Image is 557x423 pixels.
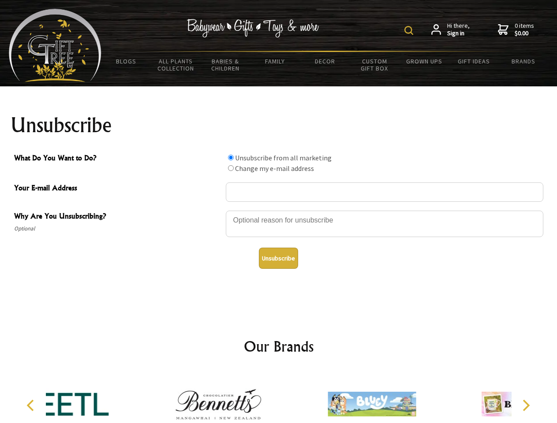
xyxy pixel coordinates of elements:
[11,115,547,136] h1: Unsubscribe
[226,182,543,202] input: Your E-mail Address
[300,52,350,70] a: Decor
[449,52,499,70] a: Gift Ideas
[228,165,234,171] input: What Do You Want to Do?
[399,52,449,70] a: Grown Ups
[350,52,400,78] a: Custom Gift Box
[447,22,470,37] span: Hi there,
[226,211,543,237] textarea: Why Are You Unsubscribing?
[187,19,319,37] img: Babywear - Gifts - Toys & more
[515,30,534,37] strong: $0.00
[22,396,41,415] button: Previous
[447,30,470,37] strong: Sign in
[101,52,151,70] a: BLOGS
[516,396,535,415] button: Next
[9,9,101,82] img: Babyware - Gifts - Toys and more...
[14,223,221,234] span: Optional
[201,52,250,78] a: Babies & Children
[14,152,221,165] span: What Do You Want to Do?
[515,22,534,37] span: 0 items
[235,164,314,173] label: Change my e-mail address
[235,153,332,162] label: Unsubscribe from all marketing
[431,22,470,37] a: Hi there,Sign in
[499,52,549,70] a: Brands
[259,248,298,269] button: Unsubscribe
[250,52,300,70] a: Family
[228,155,234,160] input: What Do You Want to Do?
[151,52,201,78] a: All Plants Collection
[14,211,221,223] span: Why Are You Unsubscribing?
[18,336,540,357] h2: Our Brands
[14,182,221,195] span: Your E-mail Address
[498,22,534,37] a: 0 items$0.00
[404,26,413,35] img: product search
